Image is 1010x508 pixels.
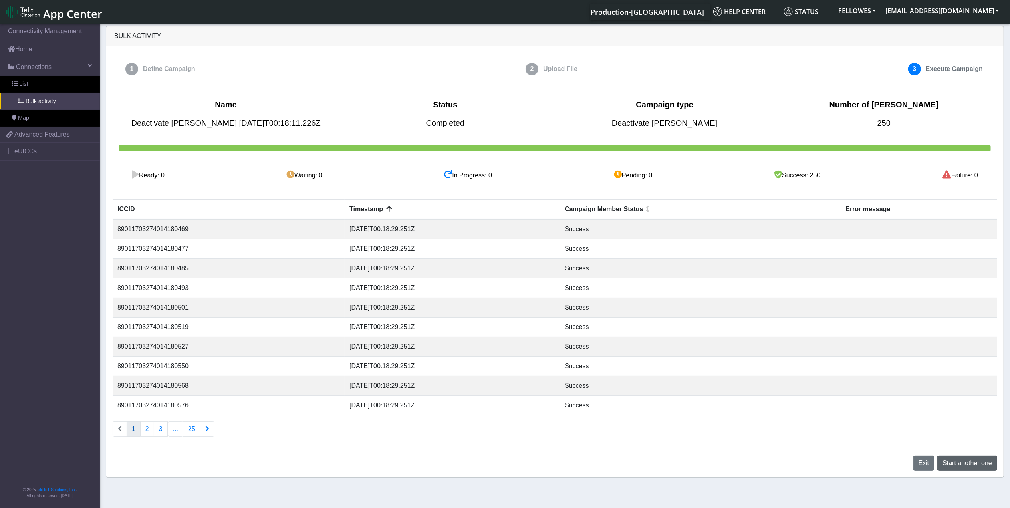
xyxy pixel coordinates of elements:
[565,204,836,214] div: Campaign Member Status
[841,200,997,220] th: Error message
[710,4,781,20] a: Help center
[784,7,818,16] span: Status
[18,114,29,123] span: Map
[780,114,988,132] span: 250
[113,376,345,396] td: 89011703274014180568
[881,4,1004,18] button: [EMAIL_ADDRESS][DOMAIN_NAME]
[540,61,581,77] span: Upload File
[140,61,198,77] span: Define Campaign
[713,7,766,16] span: Help center
[561,114,768,132] span: Deactivate [PERSON_NAME]
[349,204,555,214] div: Timestamp
[937,456,997,471] button: Start another one
[942,171,978,180] div: Failure: 0
[780,95,988,114] span: Number of [PERSON_NAME]
[561,95,768,114] span: Campaign type
[36,488,76,492] a: Telit IoT Solutions, Inc.
[560,239,841,259] td: Success
[560,357,841,376] td: Success
[560,259,841,278] td: Success
[14,130,70,139] span: Advanced Features
[113,337,345,357] td: 89011703274014180527
[132,171,165,180] div: Ready: 0
[784,7,793,16] img: status.svg
[113,357,345,376] td: 89011703274014180550
[913,456,935,471] button: Exit
[345,357,560,376] td: [DATE]T00:18:29.251Z
[781,4,833,20] a: Status
[113,259,345,278] td: 89011703274014180485
[345,396,560,415] td: [DATE]T00:18:29.251Z
[345,239,560,259] td: [DATE]T00:18:29.251Z
[26,97,56,106] span: Bulk activity
[113,219,345,239] td: 89011703274014180469
[833,4,881,18] button: FELLOWES
[774,171,820,180] div: Success: 250
[113,298,345,317] td: 89011703274014180501
[908,63,921,75] span: 3
[943,460,992,466] span: Start another one
[16,62,52,72] span: Connections
[560,396,841,415] td: Success
[713,7,722,16] img: knowledge.svg
[114,32,161,39] span: Bulk Activity
[168,421,183,437] button: ...
[519,59,585,79] button: 2Upload File
[345,219,560,239] td: [DATE]T00:18:29.251Z
[43,6,102,21] span: App Center
[113,200,345,220] th: ICCID
[140,421,154,437] button: 2
[345,317,560,337] td: [DATE]T00:18:29.251Z
[212,95,240,114] span: Name
[560,298,841,317] td: Success
[560,337,841,357] td: Success
[526,63,538,75] span: 2
[560,376,841,396] td: Success
[902,59,991,79] button: 3Execute Campaign
[345,376,560,396] td: [DATE]T00:18:29.251Z
[119,59,203,79] button: 1Define Campaign
[125,63,138,75] span: 1
[6,3,101,20] a: App Center
[128,114,323,132] span: Deactivate [PERSON_NAME] [DATE]T00:18:11.226Z
[444,171,492,180] div: In Progress: 0
[113,278,345,298] td: 89011703274014180493
[345,337,560,357] td: [DATE]T00:18:29.251Z
[560,317,841,337] td: Success
[286,171,323,180] div: Waiting: 0
[591,7,704,17] span: Production-[GEOGRAPHIC_DATA]
[923,61,986,77] span: Execute Campaign
[919,460,929,466] span: Exit
[341,114,549,132] span: Completed
[345,259,560,278] td: [DATE]T00:18:29.251Z
[113,239,345,259] td: 89011703274014180477
[113,421,214,437] nav: Connections list navigation
[113,317,345,337] td: 89011703274014180519
[19,80,28,89] span: List
[154,421,168,437] button: 3
[6,6,40,18] img: logo-telit-cinterion-gw-new.png
[614,171,653,180] div: Pending: 0
[560,219,841,239] td: Success
[113,396,345,415] td: 89011703274014180576
[345,278,560,298] td: [DATE]T00:18:29.251Z
[560,278,841,298] td: Success
[127,421,141,437] button: 1
[341,95,549,114] span: Status
[590,4,704,20] a: Your current platform instance
[345,298,560,317] td: [DATE]T00:18:29.251Z
[183,421,200,437] button: 25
